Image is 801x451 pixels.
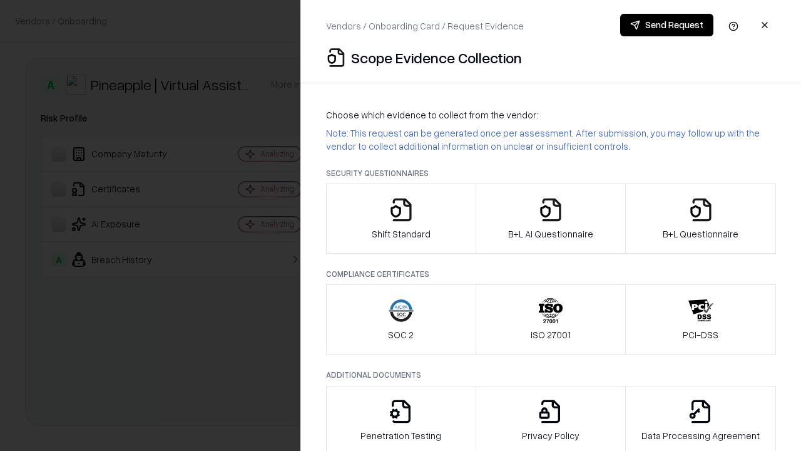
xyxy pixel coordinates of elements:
button: B+L Questionnaire [625,184,776,254]
p: Security Questionnaires [326,168,776,179]
p: Choose which evidence to collect from the vendor: [326,108,776,122]
p: Vendors / Onboarding Card / Request Evidence [326,19,524,33]
p: B+L Questionnaire [663,227,738,241]
p: Scope Evidence Collection [351,48,522,68]
button: PCI-DSS [625,284,776,355]
p: B+L AI Questionnaire [508,227,593,241]
p: Additional Documents [326,370,776,380]
p: ISO 27001 [531,328,571,341]
p: Note: This request can be generated once per assessment. After submission, you may follow up with... [326,127,776,153]
p: PCI-DSS [683,328,718,341]
button: SOC 2 [326,284,476,355]
p: Data Processing Agreement [641,429,760,442]
p: SOC 2 [388,328,414,341]
button: ISO 27001 [476,284,626,355]
p: Shift Standard [372,227,431,241]
p: Penetration Testing [360,429,441,442]
p: Privacy Policy [522,429,579,442]
button: B+L AI Questionnaire [476,184,626,254]
p: Compliance Certificates [326,269,776,279]
button: Send Request [620,14,713,36]
button: Shift Standard [326,184,476,254]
